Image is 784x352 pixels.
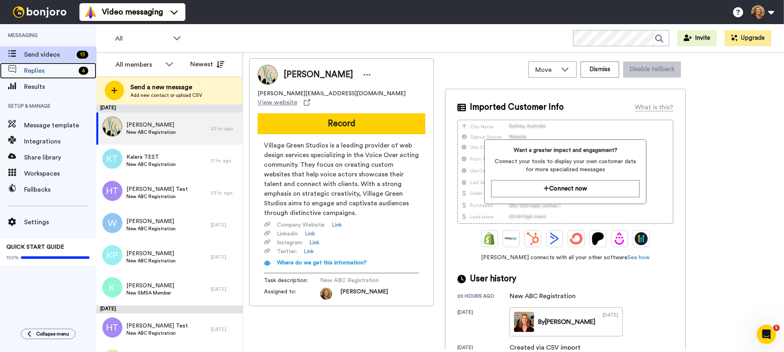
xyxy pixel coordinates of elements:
[126,161,176,168] span: New ABC Registration
[102,181,122,201] img: ht.png
[21,329,75,339] button: Collapse menu
[491,158,639,174] span: Connect your tools to display your own customer data for more specialized messages
[628,255,650,260] a: See how
[102,213,122,233] img: w.png
[258,113,425,134] button: Record
[102,317,122,338] img: ht.png
[10,6,70,18] img: bj-logo-header-white.svg
[77,51,88,59] div: 19
[332,221,342,229] a: Link
[591,232,604,245] img: Patreon
[264,276,320,284] span: Task description :
[126,153,176,161] span: Kalera TEST
[211,222,239,228] div: [DATE]
[115,34,169,43] span: All
[96,305,243,313] div: [DATE]
[613,232,626,245] img: Drip
[635,232,648,245] img: GoHighLevel
[211,326,239,333] div: [DATE]
[102,149,122,169] img: kt.png
[24,153,96,162] span: Share library
[126,185,188,193] span: [PERSON_NAME] Test
[126,282,174,290] span: [PERSON_NAME]
[102,245,122,265] img: kp.png
[116,60,161,70] div: All members
[24,185,96,194] span: Fallbacks
[725,30,771,46] button: Upgrade
[24,50,73,59] span: Send videos
[102,6,163,18] span: Video messaging
[264,141,419,218] span: Village Green Studios is a leading provider of web design services specializing in the Voice Over...
[773,325,780,331] span: 5
[258,98,297,107] span: View website
[126,217,176,225] span: [PERSON_NAME]
[96,104,243,113] div: [DATE]
[309,239,319,247] a: Link
[211,286,239,293] div: [DATE]
[570,232,583,245] img: ConvertKit
[510,291,576,301] div: New ABC Registration
[340,288,388,300] span: [PERSON_NAME]
[277,230,299,238] span: Linkedin :
[258,90,406,98] span: [PERSON_NAME][EMAIL_ADDRESS][DOMAIN_NAME]
[258,98,310,107] a: View website
[320,276,396,284] span: New ABC Registration
[126,129,176,135] span: New ABC Registration
[6,254,19,261] span: 100%
[510,307,623,336] a: By[PERSON_NAME][DATE]
[126,322,188,330] span: [PERSON_NAME] Test
[757,325,776,344] iframe: Intercom live chat
[483,232,496,245] img: Shopify
[581,61,619,78] button: Dismiss
[79,67,88,75] div: 4
[264,288,320,300] span: Assigned to:
[24,169,96,178] span: Workspaces
[538,317,595,327] div: By [PERSON_NAME]
[526,232,539,245] img: Hubspot
[535,65,557,75] span: Move
[24,66,75,76] span: Replies
[130,92,202,98] span: Add new contact or upload CSV
[284,69,353,81] span: [PERSON_NAME]
[277,260,367,266] span: Where do we get this information?
[6,244,64,250] span: QUICK START GUIDE
[491,180,639,197] button: Connect now
[184,56,230,72] button: Newest
[277,221,325,229] span: Company Website :
[457,254,673,262] span: [PERSON_NAME] connects with all your other software
[126,290,174,296] span: New SMSA Member
[102,277,122,297] img: k.png
[457,293,510,301] div: 20 hours ago
[24,217,96,227] span: Settings
[211,125,239,132] div: 20 hr. ago
[514,312,534,332] img: 53a68146-14ad-4e5d-9015-644d0e0b8bc9-thumb.jpg
[603,312,618,332] div: [DATE]
[277,239,303,247] span: Instagram :
[623,61,681,78] button: Disable fallback
[102,117,122,137] img: a21e843a-a170-4b90-9365-fb420707d4ff.jpg
[320,288,332,300] img: 774dacc1-bfc2-49e5-a2da-327ccaf1489a-1725045774.jpg
[126,250,176,258] span: [PERSON_NAME]
[304,248,314,256] a: Link
[277,248,297,256] span: Twitter :
[505,232,518,245] img: Ontraport
[211,158,239,164] div: 21 hr. ago
[84,6,97,18] img: vm-color.svg
[470,101,564,113] span: Imported Customer Info
[36,331,69,337] span: Collapse menu
[635,102,673,112] div: What is this?
[548,232,561,245] img: ActiveCampaign
[126,258,176,264] span: New ABC Registration
[24,121,96,130] span: Message template
[126,193,188,200] span: New ABC Registration
[457,309,510,336] div: [DATE]
[130,82,202,92] span: Send a new message
[470,273,516,285] span: User history
[491,146,639,154] span: Want a greater impact and engagement?
[126,225,176,232] span: New ABC Registration
[211,190,239,196] div: 23 hr. ago
[677,30,717,46] button: Invite
[305,230,315,238] a: Link
[258,65,278,85] img: Image of Alan Test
